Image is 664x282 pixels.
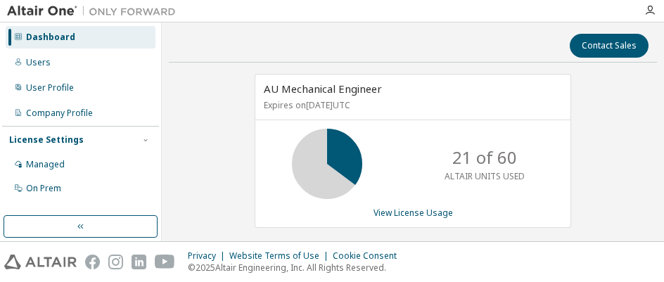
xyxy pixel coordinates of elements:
[229,250,333,262] div: Website Terms of Use
[570,34,649,58] button: Contact Sales
[264,99,558,111] p: Expires on [DATE] UTC
[108,255,123,269] img: instagram.svg
[188,250,229,262] div: Privacy
[85,255,100,269] img: facebook.svg
[4,255,77,269] img: altair_logo.svg
[452,146,517,169] p: 21 of 60
[26,82,74,94] div: User Profile
[26,57,51,68] div: Users
[7,4,183,18] img: Altair One
[132,255,146,269] img: linkedin.svg
[26,183,61,194] div: On Prem
[373,207,453,219] a: View License Usage
[26,159,65,170] div: Managed
[26,108,93,119] div: Company Profile
[264,82,382,96] span: AU Mechanical Engineer
[9,134,84,146] div: License Settings
[188,262,405,274] p: © 2025 Altair Engineering, Inc. All Rights Reserved.
[333,250,405,262] div: Cookie Consent
[155,255,175,269] img: youtube.svg
[26,32,75,43] div: Dashboard
[445,170,525,182] p: ALTAIR UNITS USED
